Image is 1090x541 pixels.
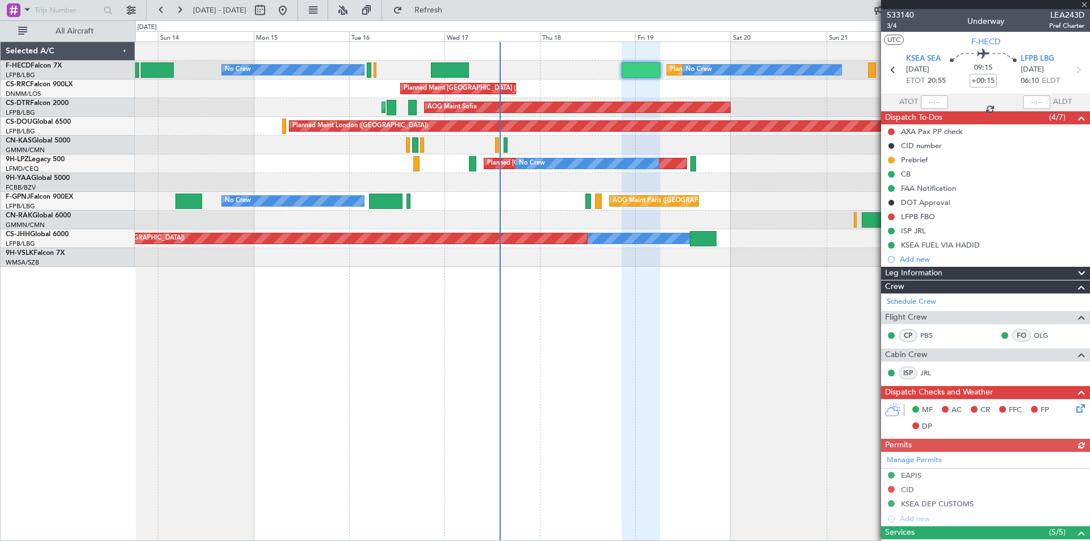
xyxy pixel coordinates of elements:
button: All Aircraft [12,22,123,40]
input: Trip Number [35,2,100,19]
a: GMMN/CMN [6,146,45,154]
a: CS-RRCFalcon 900LX [6,81,73,88]
a: GMMN/CMN [6,221,45,229]
span: F-HECD [6,62,31,69]
span: ELDT [1042,76,1060,87]
span: Leg Information [885,267,942,280]
button: Refresh [388,1,456,19]
span: LFPB LBG [1021,53,1054,65]
span: 09:15 [974,62,992,74]
span: CR [980,405,990,416]
a: CS-DTRFalcon 2000 [6,100,69,107]
span: CN-RAK [6,212,32,219]
span: ETOT [906,76,925,87]
a: CN-RAKGlobal 6000 [6,212,71,219]
span: All Aircraft [30,27,120,35]
span: Flight Crew [885,311,927,324]
span: KSEA SEA [906,53,941,65]
div: Add new [900,254,1084,264]
span: Dispatch Checks and Weather [885,386,993,399]
span: ALDT [1053,97,1072,108]
span: CS-RRC [6,81,30,88]
div: Planned [GEOGRAPHIC_DATA] ([GEOGRAPHIC_DATA]) [487,155,648,172]
div: Sun 14 [158,31,253,41]
div: CB [901,169,911,179]
div: Tue 16 [349,31,445,41]
div: Planned Maint London ([GEOGRAPHIC_DATA]) [292,118,428,135]
span: 9H-VSLK [6,250,33,257]
a: CS-JHHGlobal 6000 [6,231,69,238]
div: Mon 15 [254,31,349,41]
a: FCBB/BZV [6,183,36,192]
a: 9H-YAAGlobal 5000 [6,175,70,182]
span: FP [1041,405,1049,416]
div: ISP JRL [901,226,926,236]
div: Wed 17 [445,31,540,41]
a: 9H-VSLKFalcon 7X [6,250,65,257]
a: JRL [920,368,946,378]
span: Cabin Crew [885,349,928,362]
span: 9H-LPZ [6,156,28,163]
div: Sun 21 [827,31,922,41]
div: ISP [899,367,917,379]
a: F-HECDFalcon 7X [6,62,62,69]
div: No Crew [686,61,712,78]
div: No Crew [225,61,251,78]
span: MF [922,405,933,416]
a: PBS [920,330,946,341]
span: AC [951,405,962,416]
div: Sat 20 [731,31,826,41]
span: (5/5) [1049,526,1066,538]
div: AOG Maint Sofia [427,99,477,116]
span: (4/7) [1049,111,1066,123]
div: Prebrief [901,155,928,165]
div: LFPB FBO [901,212,935,221]
a: Schedule Crew [887,296,936,308]
span: LEA243D [1049,9,1084,21]
span: 9H-YAA [6,175,31,182]
a: LFPB/LBG [6,202,35,211]
a: LFPB/LBG [6,108,35,117]
span: CS-DOU [6,119,32,125]
div: DOT Approval [901,198,950,207]
span: FFC [1009,405,1022,416]
a: LFMD/CEQ [6,165,39,173]
a: LFPB/LBG [6,71,35,79]
div: No Crew [519,155,545,172]
span: ATOT [899,97,918,108]
div: AOG Maint Paris ([GEOGRAPHIC_DATA]) [613,192,732,209]
div: Thu 18 [540,31,635,41]
a: WMSA/SZB [6,258,39,267]
div: Fri 19 [635,31,731,41]
a: F-GPNJFalcon 900EX [6,194,73,200]
div: CP [899,329,917,342]
div: FAA Notification [901,183,956,193]
span: Crew [885,280,904,293]
a: LFPB/LBG [6,127,35,136]
span: Refresh [405,6,452,14]
span: F-GPNJ [6,194,30,200]
a: 9H-LPZLegacy 500 [6,156,65,163]
span: Dispatch To-Dos [885,111,942,124]
span: CN-KAS [6,137,32,144]
span: Pref Charter [1049,21,1084,31]
span: F-HECD [971,36,1000,48]
a: LFPB/LBG [6,240,35,248]
span: Services [885,526,915,539]
span: CS-JHH [6,231,30,238]
div: AXA Pax PP check [901,127,963,136]
span: [DATE] - [DATE] [193,5,246,15]
div: KSEA FUEL VIA HADID [901,240,980,250]
div: FO [1012,329,1031,342]
div: Planned Maint [GEOGRAPHIC_DATA] ([GEOGRAPHIC_DATA]) [670,61,849,78]
div: Planned Maint [GEOGRAPHIC_DATA] ([GEOGRAPHIC_DATA]) [404,80,582,97]
a: OLG [1034,330,1059,341]
span: 533140 [887,9,914,21]
span: CS-DTR [6,100,30,107]
a: DNMM/LOS [6,90,41,98]
div: No Crew [225,192,251,209]
div: Planned Maint Sofia [385,99,443,116]
span: [DATE] [906,64,929,76]
span: 20:55 [928,76,946,87]
a: CS-DOUGlobal 6500 [6,119,71,125]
